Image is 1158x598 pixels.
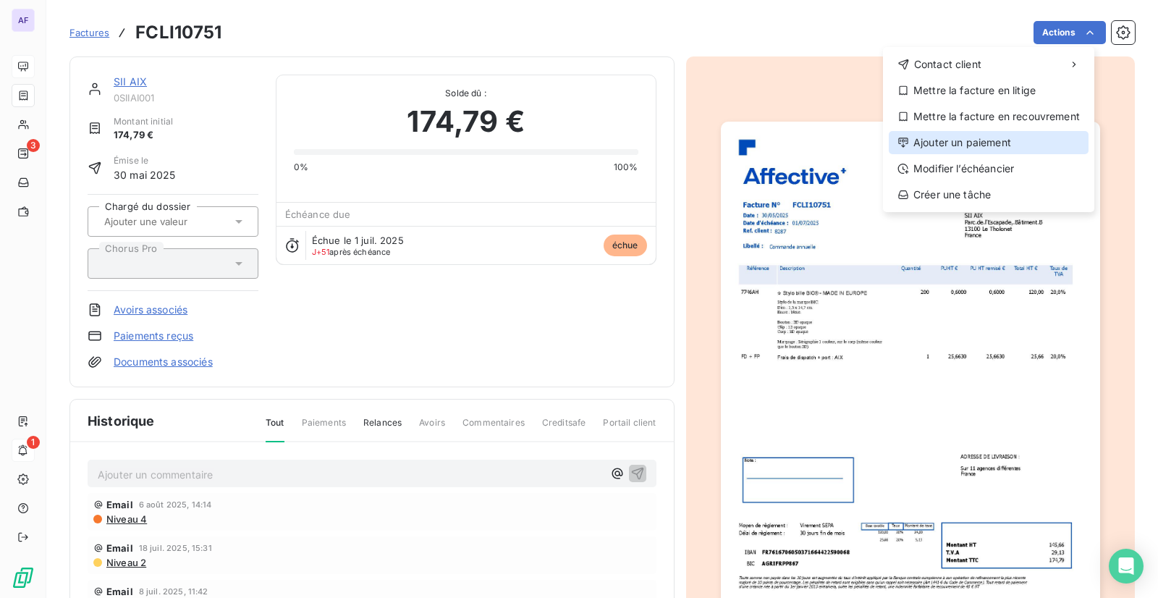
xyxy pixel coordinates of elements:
[889,157,1089,180] div: Modifier l’échéancier
[883,47,1094,212] div: Actions
[889,183,1089,206] div: Créer une tâche
[889,79,1089,102] div: Mettre la facture en litige
[914,57,981,72] span: Contact client
[889,105,1089,128] div: Mettre la facture en recouvrement
[889,131,1089,154] div: Ajouter un paiement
